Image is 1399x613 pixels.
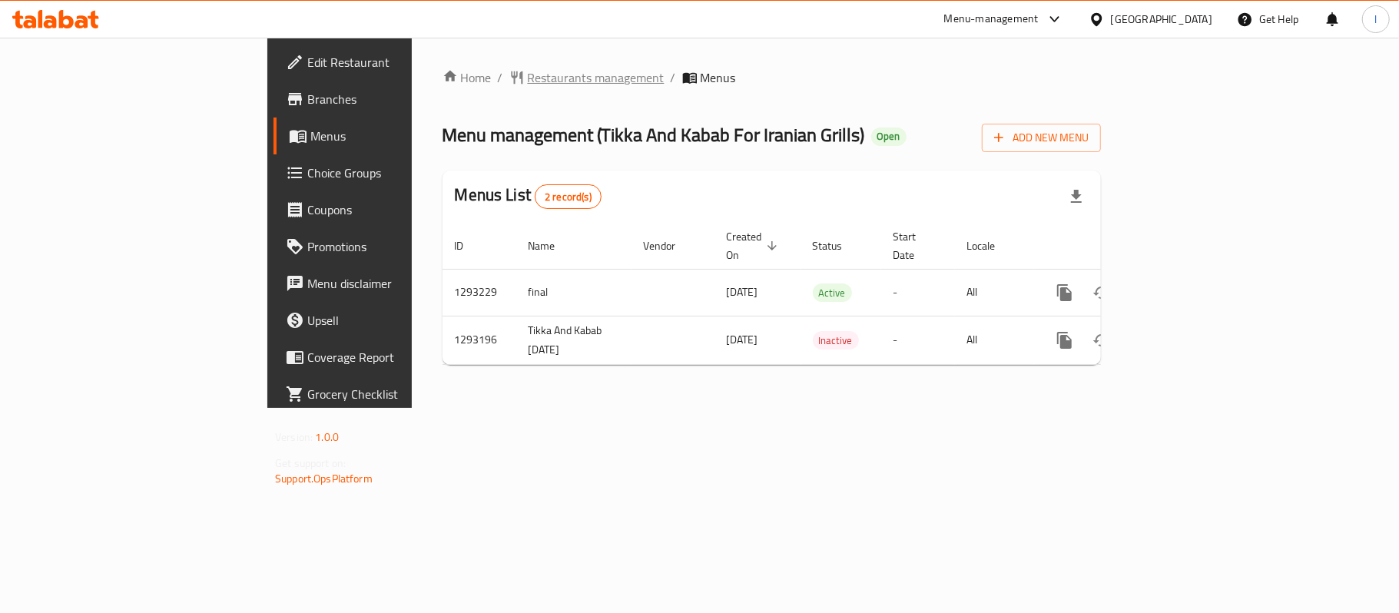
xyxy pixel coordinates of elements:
[967,237,1016,255] span: Locale
[813,332,859,350] span: Inactive
[871,128,907,146] div: Open
[275,427,313,447] span: Version:
[455,184,602,209] h2: Menus List
[881,269,955,316] td: -
[1058,178,1095,215] div: Export file
[274,265,501,302] a: Menu disclaimer
[955,316,1034,364] td: All
[307,90,489,108] span: Branches
[307,53,489,71] span: Edit Restaurant
[813,283,852,302] div: Active
[307,348,489,366] span: Coverage Report
[315,427,339,447] span: 1.0.0
[307,200,489,219] span: Coupons
[1034,223,1206,270] th: Actions
[1083,274,1120,311] button: Change Status
[274,118,501,154] a: Menus
[1046,274,1083,311] button: more
[671,68,676,87] li: /
[274,228,501,265] a: Promotions
[701,68,736,87] span: Menus
[994,128,1089,147] span: Add New Menu
[274,44,501,81] a: Edit Restaurant
[727,330,758,350] span: [DATE]
[644,237,696,255] span: Vendor
[535,190,601,204] span: 2 record(s)
[274,376,501,413] a: Grocery Checklist
[443,68,1101,87] nav: breadcrumb
[944,10,1039,28] div: Menu-management
[982,124,1101,152] button: Add New Menu
[274,302,501,339] a: Upsell
[307,237,489,256] span: Promotions
[509,68,665,87] a: Restaurants management
[813,237,863,255] span: Status
[871,130,907,143] span: Open
[535,184,602,209] div: Total records count
[307,311,489,330] span: Upsell
[1111,11,1212,28] div: [GEOGRAPHIC_DATA]
[1374,11,1377,28] span: l
[1083,322,1120,359] button: Change Status
[516,269,632,316] td: final
[307,164,489,182] span: Choice Groups
[893,227,937,264] span: Start Date
[275,469,373,489] a: Support.OpsPlatform
[529,237,575,255] span: Name
[727,282,758,302] span: [DATE]
[528,68,665,87] span: Restaurants management
[455,237,484,255] span: ID
[275,453,346,473] span: Get support on:
[307,274,489,293] span: Menu disclaimer
[727,227,782,264] span: Created On
[516,316,632,364] td: Tikka And Kabab [DATE]
[274,339,501,376] a: Coverage Report
[274,154,501,191] a: Choice Groups
[881,316,955,364] td: -
[955,269,1034,316] td: All
[443,118,865,152] span: Menu management ( Tikka And Kabab For Iranian Grills )
[310,127,489,145] span: Menus
[1046,322,1083,359] button: more
[813,331,859,350] div: Inactive
[307,385,489,403] span: Grocery Checklist
[813,284,852,302] span: Active
[274,191,501,228] a: Coupons
[274,81,501,118] a: Branches
[443,223,1206,365] table: enhanced table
